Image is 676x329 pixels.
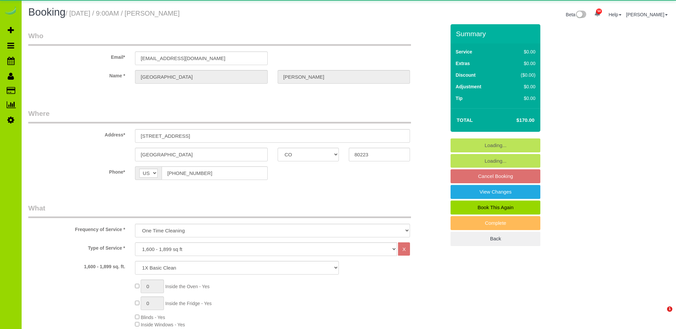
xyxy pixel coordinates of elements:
label: 1,600 - 1,899 sq. ft. [23,261,130,270]
a: View Changes [451,185,540,199]
a: Beta [566,12,587,17]
a: Help [608,12,621,17]
legend: Who [28,31,411,46]
span: Inside the Oven - Yes [165,284,209,289]
span: Inside the Fridge - Yes [165,301,211,306]
div: $0.00 [507,83,535,90]
input: First Name* [135,70,267,84]
iframe: Intercom live chat [653,306,669,322]
label: Phone* [23,166,130,175]
input: Zip Code* [349,148,410,161]
input: Last Name* [278,70,410,84]
strong: Total [457,117,473,123]
div: $0.00 [507,60,535,67]
input: Phone* [162,166,267,180]
input: Email* [135,51,267,65]
label: Frequency of Service * [23,224,130,233]
div: ($0.00) [507,72,535,78]
span: Blinds - Yes [141,315,165,320]
label: Name * [23,70,130,79]
h3: Summary [456,30,537,38]
img: Automaid Logo [4,7,17,16]
div: $0.00 [507,95,535,102]
label: Service [456,48,472,55]
label: Tip [456,95,463,102]
span: Booking [28,6,66,18]
a: 50 [591,7,604,21]
a: Book This Again [451,201,540,214]
label: Email* [23,51,130,60]
div: $0.00 [507,48,535,55]
label: Extras [456,60,470,67]
label: Discount [456,72,475,78]
label: Address* [23,129,130,138]
a: [PERSON_NAME] [626,12,668,17]
legend: Where [28,109,411,123]
span: 1 [667,306,672,312]
small: / [DATE] / 9:00AM / [PERSON_NAME] [66,10,180,17]
input: City* [135,148,267,161]
legend: What [28,203,411,218]
img: New interface [575,11,586,19]
label: Adjustment [456,83,481,90]
a: Back [451,232,540,246]
span: 50 [596,9,602,14]
label: Type of Service * [23,242,130,251]
span: Inside Windows - Yes [141,322,185,327]
h4: $170.00 [496,118,534,123]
